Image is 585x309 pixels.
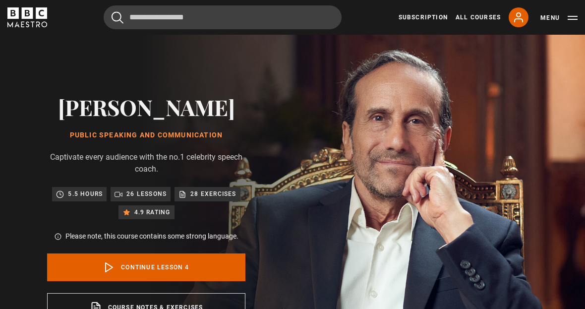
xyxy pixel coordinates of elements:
a: Subscription [399,13,448,22]
p: Please note, this course contains some strong language. [65,231,238,242]
a: All Courses [456,13,501,22]
button: Submit the search query [112,11,123,24]
svg: BBC Maestro [7,7,47,27]
p: Captivate every audience with the no.1 celebrity speech coach. [47,151,245,175]
a: Continue lesson 4 [47,253,245,281]
button: Toggle navigation [540,13,578,23]
p: 26 lessons [126,189,167,199]
h2: [PERSON_NAME] [47,94,245,120]
h1: Public Speaking and Communication [47,131,245,139]
p: 5.5 hours [68,189,103,199]
p: 4.9 rating [134,207,171,217]
input: Search [104,5,342,29]
p: 28 exercises [190,189,236,199]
